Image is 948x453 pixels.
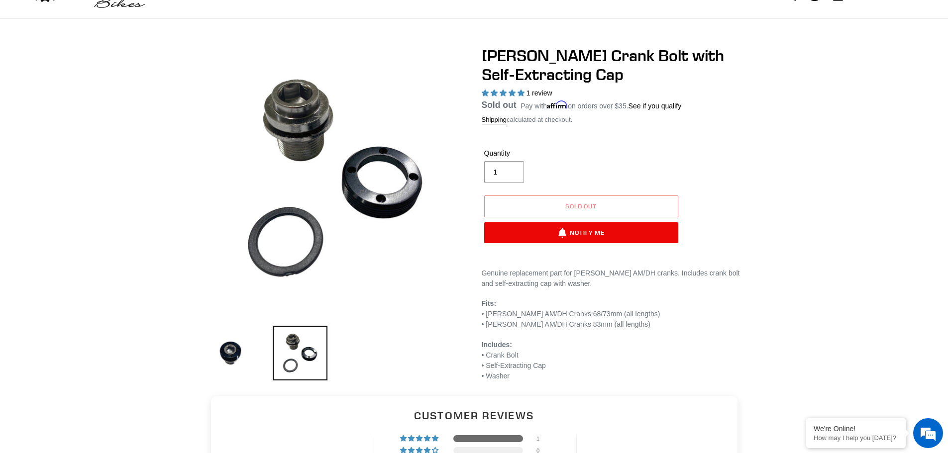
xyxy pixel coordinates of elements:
div: Chat with us now [67,56,182,69]
span: Sold out [482,100,517,110]
div: We're Online! [814,425,898,433]
div: Minimize live chat window [163,5,187,29]
div: calculated at checkout. [482,115,745,125]
div: 1 [536,435,548,442]
a: Shipping [482,116,507,124]
img: Load image into Gallery viewer, Canfield Crank Bolt with Self-Extracting Cap [273,326,327,380]
div: 100% (1) reviews with 5 star rating [400,435,440,442]
img: Load image into Gallery viewer, Canfield Crank Bolt with Self-Extracting Cap [203,326,258,380]
p: Pay with on orders over $35. [521,98,681,111]
span: 1 review [526,89,552,97]
span: Sold out [565,202,597,210]
img: d_696896380_company_1647369064580_696896380 [32,50,57,75]
span: • Crank Bolt • Self-Extracting Cap • Washer [482,341,546,380]
p: Genuine replacement part for [PERSON_NAME] AM/DH cranks. Includes crank bolt and self-extracting ... [482,268,745,289]
p: How may I help you today? [814,434,898,442]
span: 5.00 stars [482,89,527,97]
span: Affirm [547,100,568,109]
button: Sold out [484,195,678,217]
label: Quantity [484,148,579,159]
button: Notify Me [484,222,678,243]
a: See if you qualify - Learn more about Affirm Financing (opens in modal) [629,102,682,110]
h2: Customer Reviews [219,408,730,423]
h1: [PERSON_NAME] Crank Bolt with Self-Extracting Cap [482,46,745,85]
div: Navigation go back [11,55,26,70]
strong: Fits: [482,299,497,307]
p: • [PERSON_NAME] AM/DH Cranks 68/73mm (all lengths) [482,298,745,330]
span: • [PERSON_NAME] AM/DH Cranks 83mm (all lengths) [482,320,650,328]
span: We're online! [58,125,137,226]
strong: Includes: [482,341,512,349]
textarea: Type your message and hit 'Enter' [5,272,190,306]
